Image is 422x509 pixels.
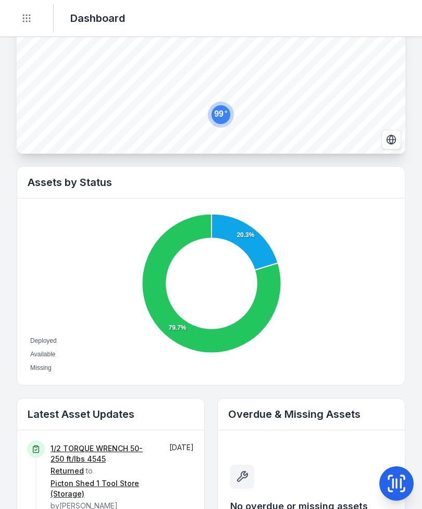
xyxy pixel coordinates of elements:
[30,364,52,371] span: Missing
[30,351,55,358] span: Available
[51,478,154,499] a: Picton Shed 1 Tool Store (Storage)
[30,337,57,344] span: Deployed
[214,109,228,118] text: 99
[70,11,125,26] h2: Dashboard
[51,443,154,464] a: 1/2 TORQUE WRENCH 50-250 ft/lbs 4545
[169,443,194,452] time: 13/9/2025, 11:29:01 am
[17,8,36,28] button: Toggle navigation
[225,109,228,115] tspan: +
[28,175,394,190] h2: Assets by Status
[28,407,194,421] h2: Latest Asset Updates
[51,466,84,476] a: Returned
[169,443,194,452] span: [DATE]
[228,407,394,421] h2: Overdue & Missing Assets
[381,130,401,150] button: Switch to Satellite View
